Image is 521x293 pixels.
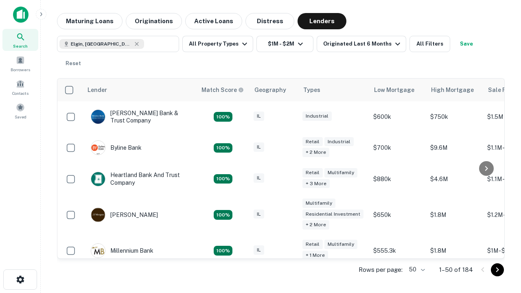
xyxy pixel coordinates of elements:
[91,140,142,155] div: Byline Bank
[83,79,197,101] th: Lender
[91,171,188,186] div: Heartland Bank And Trust Company
[302,137,323,146] div: Retail
[57,13,123,29] button: Maturing Loans
[91,208,158,222] div: [PERSON_NAME]
[374,85,414,95] div: Low Mortgage
[369,163,426,194] td: $880k
[324,240,357,249] div: Multifamily
[426,101,483,132] td: $750k
[302,240,323,249] div: Retail
[91,208,105,222] img: picture
[197,79,250,101] th: Capitalize uses an advanced AI algorithm to match your search with the best lender. The match sco...
[250,79,298,101] th: Geography
[369,132,426,163] td: $700k
[302,148,329,157] div: + 2 more
[214,210,232,220] div: Matching Properties: 24, hasApolloMatch: undefined
[91,109,188,124] div: [PERSON_NAME] Bank & Trust Company
[369,101,426,132] td: $600k
[214,112,232,122] div: Matching Properties: 28, hasApolloMatch: undefined
[298,13,346,29] button: Lenders
[254,210,264,219] div: IL
[298,79,369,101] th: Types
[91,172,105,186] img: picture
[201,85,244,94] div: Capitalize uses an advanced AI algorithm to match your search with the best lender. The match sco...
[480,228,521,267] iframe: Chat Widget
[15,114,26,120] span: Saved
[426,163,483,194] td: $4.6M
[254,112,264,121] div: IL
[13,43,28,49] span: Search
[254,85,286,95] div: Geography
[302,210,363,219] div: Residential Investment
[369,195,426,236] td: $650k
[60,55,86,72] button: Reset
[12,90,28,96] span: Contacts
[214,174,232,184] div: Matching Properties: 19, hasApolloMatch: undefined
[214,246,232,256] div: Matching Properties: 16, hasApolloMatch: undefined
[439,265,473,275] p: 1–50 of 184
[324,137,354,146] div: Industrial
[359,265,403,275] p: Rows per page:
[302,179,330,188] div: + 3 more
[2,100,38,122] a: Saved
[453,36,479,52] button: Save your search to get updates of matches that match your search criteria.
[302,112,332,121] div: Industrial
[201,85,242,94] h6: Match Score
[2,29,38,51] a: Search
[406,264,426,276] div: 50
[254,245,264,255] div: IL
[88,85,107,95] div: Lender
[317,36,406,52] button: Originated Last 6 Months
[324,168,357,177] div: Multifamily
[426,132,483,163] td: $9.6M
[426,235,483,266] td: $1.8M
[13,7,28,23] img: capitalize-icon.png
[2,76,38,98] a: Contacts
[409,36,450,52] button: All Filters
[2,52,38,74] a: Borrowers
[302,220,329,230] div: + 2 more
[369,79,426,101] th: Low Mortgage
[302,251,328,260] div: + 1 more
[302,199,335,208] div: Multifamily
[91,110,105,124] img: picture
[369,235,426,266] td: $555.3k
[426,79,483,101] th: High Mortgage
[214,143,232,153] div: Matching Properties: 18, hasApolloMatch: undefined
[254,142,264,152] div: IL
[254,173,264,183] div: IL
[91,141,105,155] img: picture
[11,66,30,73] span: Borrowers
[245,13,294,29] button: Distress
[491,263,504,276] button: Go to next page
[126,13,182,29] button: Originations
[91,244,105,258] img: picture
[185,13,242,29] button: Active Loans
[302,168,323,177] div: Retail
[426,195,483,236] td: $1.8M
[303,85,320,95] div: Types
[431,85,474,95] div: High Mortgage
[91,243,153,258] div: Millennium Bank
[182,36,253,52] button: All Property Types
[71,40,132,48] span: Elgin, [GEOGRAPHIC_DATA], [GEOGRAPHIC_DATA]
[256,36,313,52] button: $1M - $2M
[323,39,403,49] div: Originated Last 6 Months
